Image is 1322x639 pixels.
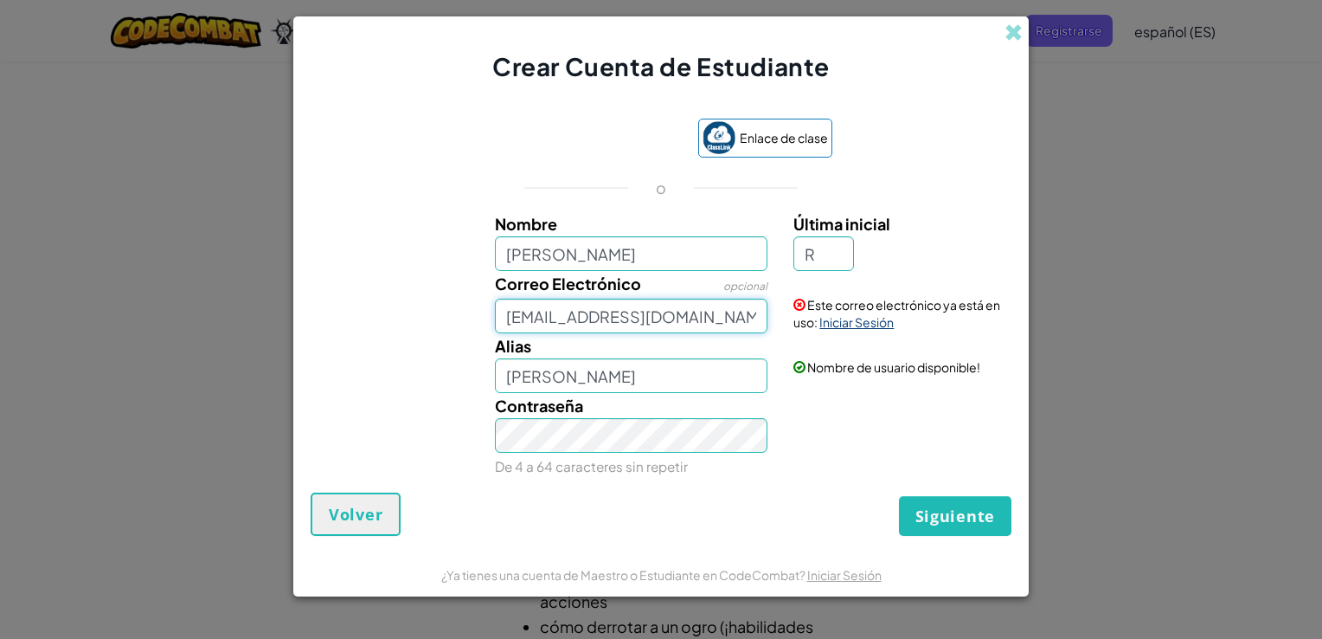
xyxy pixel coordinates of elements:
[495,458,688,474] small: De 4 a 64 caracteres sin repetir
[807,567,882,583] a: Iniciar Sesión
[492,51,830,81] span: Crear Cuenta de Estudiante
[495,214,557,234] span: Nombre
[656,177,666,198] p: o
[807,359,980,375] span: Nombre de usuario disponible!
[793,297,1000,330] span: Este correo electrónico ya está en uso:
[441,567,807,583] span: ¿Ya tienes una cuenta de Maestro o Estudiante en CodeCombat?
[495,396,583,416] span: Contraseña
[329,504,382,525] span: Volver
[495,336,531,356] span: Alias
[819,314,894,330] a: Iniciar Sesión
[495,274,641,294] span: Correo Electrónico
[703,121,735,154] img: classlink-logo-small.png
[915,506,995,526] span: Siguiente
[723,280,767,293] span: opcional
[482,120,690,158] iframe: Botón de Acceder con Google
[740,126,828,151] span: Enlace de clase
[899,496,1011,536] button: Siguiente
[311,493,401,536] button: Volver
[793,214,890,234] span: Última inicial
